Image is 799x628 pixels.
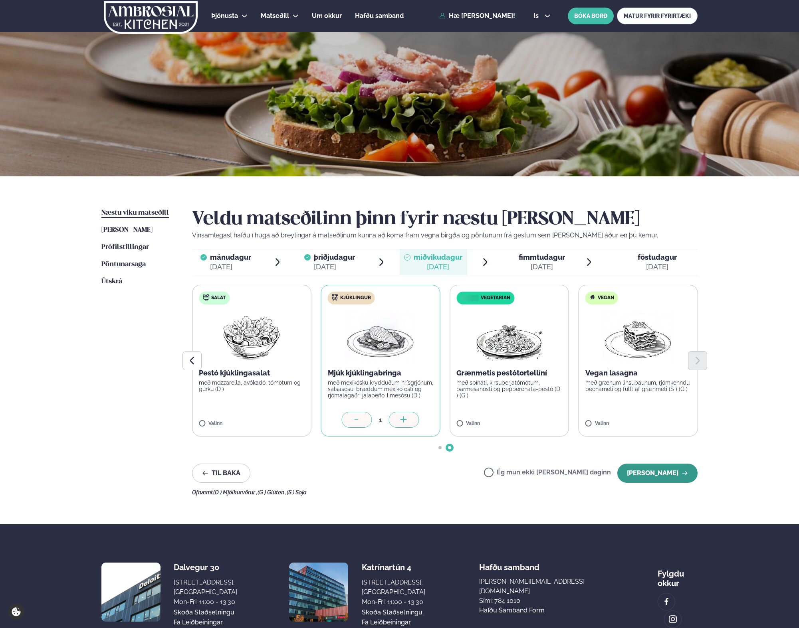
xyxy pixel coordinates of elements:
span: Go to slide 1 [438,446,442,449]
a: Skoða staðsetningu [362,608,422,617]
div: [DATE] [210,262,251,272]
img: Salad.png [216,311,287,362]
div: Mon-Fri: 11:00 - 13:30 [174,597,237,607]
div: Dalvegur 30 [174,563,237,572]
button: is [527,13,557,19]
img: salad.svg [203,294,209,300]
div: Ofnæmi: [192,489,698,496]
div: Fylgdu okkur [658,563,698,588]
button: [PERSON_NAME] [617,464,698,483]
span: Go to slide 2 [448,446,451,449]
a: Cookie settings [8,604,24,620]
p: með mozzarella, avókadó, tómötum og gúrku (D ) [199,379,305,392]
div: [DATE] [519,262,565,272]
div: Mon-Fri: 11:00 - 13:30 [362,597,425,607]
span: Útskrá [101,278,122,285]
button: BÓKA BORÐ [568,8,614,24]
img: Chicken-breast.png [345,311,416,362]
a: image alt [658,593,675,610]
div: Katrínartún 4 [362,563,425,572]
a: Þjónusta [211,11,238,21]
span: Næstu viku matseðill [101,209,169,216]
button: Next slide [688,351,707,370]
a: MATUR FYRIR FYRIRTÆKI [617,8,698,24]
a: [PERSON_NAME] [101,225,153,235]
span: þriðjudagur [314,253,355,261]
button: Previous slide [182,351,202,370]
a: Næstu viku matseðill [101,208,169,218]
a: Útskrá [101,277,122,286]
img: image alt [101,563,161,622]
span: (S ) Soja [287,489,307,496]
a: Matseðill [261,11,289,21]
img: image alt [289,563,348,622]
span: Prófílstillingar [101,244,149,251]
a: Prófílstillingar [101,243,149,252]
div: 1 [372,415,389,425]
a: Hafðu samband form [479,606,545,615]
span: Vegan [598,295,614,301]
span: mánudagur [210,253,251,261]
p: með grænum linsubaunum, rjómkenndu béchameli og fullt af grænmeti (S ) (G ) [585,379,691,392]
span: Kjúklingur [340,295,371,301]
span: Matseðill [261,12,289,20]
span: (D ) Mjólkurvörur , [213,489,258,496]
img: logo [103,1,198,34]
p: með spínati, kirsuberjatómötum, parmesanosti og pepperonata-pestó (D ) (G ) [456,379,562,399]
span: fimmtudagur [519,253,565,261]
span: Pöntunarsaga [101,261,146,268]
img: Spagetti.png [474,311,544,362]
a: Fá leiðbeiningar [362,618,411,627]
p: Vinsamlegast hafðu í huga að breytingar á matseðlinum kunna að koma fram vegna birgða og pöntunum... [192,231,698,240]
p: Sími: 784 1010 [479,596,603,606]
p: Grænmetis pestótortellíní [456,368,562,378]
span: Um okkur [312,12,342,20]
img: icon [458,294,480,302]
a: Fá leiðbeiningar [174,618,223,627]
img: Lasagna.png [603,311,673,362]
a: Hafðu samband [355,11,404,21]
img: Vegan.svg [589,294,596,300]
a: Um okkur [312,11,342,21]
div: [STREET_ADDRESS], [GEOGRAPHIC_DATA] [362,578,425,597]
span: föstudagur [638,253,677,261]
span: Vegetarian [481,295,510,301]
span: (G ) Glúten , [258,489,287,496]
a: Skoða staðsetningu [174,608,234,617]
span: Hafðu samband [355,12,404,20]
div: [DATE] [314,262,355,272]
a: Hæ [PERSON_NAME]! [439,12,515,20]
a: Pöntunarsaga [101,260,146,269]
span: Þjónusta [211,12,238,20]
div: [DATE] [638,262,677,272]
p: Mjúk kjúklingabringa [328,368,434,378]
a: image alt [664,611,681,628]
p: Pestó kjúklingasalat [199,368,305,378]
img: image alt [668,615,677,624]
button: Til baka [192,464,250,483]
div: [DATE] [414,262,462,272]
div: [STREET_ADDRESS], [GEOGRAPHIC_DATA] [174,578,237,597]
a: [PERSON_NAME][EMAIL_ADDRESS][DOMAIN_NAME] [479,577,603,596]
h2: Veldu matseðilinn þinn fyrir næstu [PERSON_NAME] [192,208,698,231]
img: chicken.svg [332,294,338,300]
span: Hafðu samband [479,556,539,572]
span: miðvikudagur [414,253,462,261]
img: image alt [662,597,671,606]
span: [PERSON_NAME] [101,227,153,233]
p: Vegan lasagna [585,368,691,378]
span: Salat [211,295,226,301]
span: is [533,13,541,19]
p: með mexíkósku krydduðum hrísgrjónum, salsasósu, bræddum mexíkó osti og rjómalagaðri jalapeño-lime... [328,379,434,399]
